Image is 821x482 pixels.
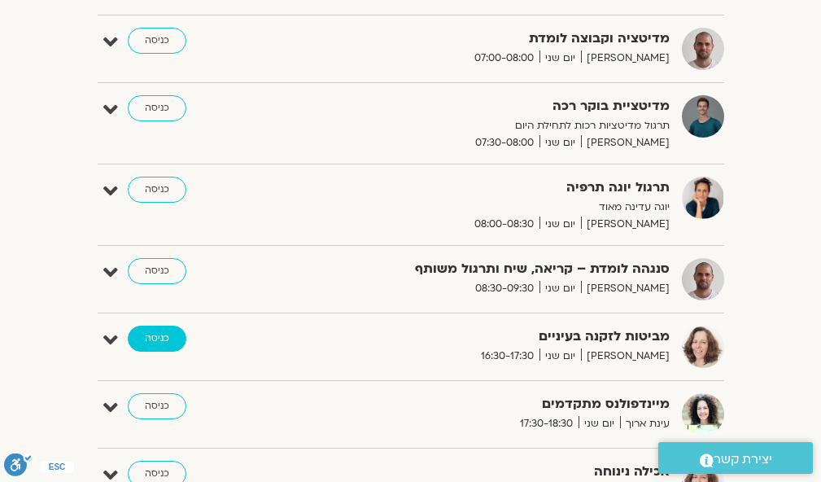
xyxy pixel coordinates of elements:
span: [PERSON_NAME] [581,134,670,151]
strong: תרגול יוגה תרפיה [320,177,670,199]
span: 07:00-08:00 [469,50,539,67]
a: כניסה [128,95,186,121]
a: כניסה [128,258,186,284]
span: 08:00-08:30 [469,216,539,233]
span: 17:30-18:30 [514,415,579,432]
strong: מדיטציה וקבוצה לומדת [320,28,670,50]
strong: מדיטציית בוקר רכה [320,95,670,117]
a: כניסה [128,177,186,203]
span: יום שני [539,280,581,297]
span: יום שני [539,348,581,365]
a: כניסה [128,28,186,54]
strong: סנגהה לומדת – קריאה, שיח ותרגול משותף [320,258,670,280]
p: תרגול מדיטציות רכות לתחילת היום [320,117,670,134]
span: 08:30-09:30 [469,280,539,297]
a: כניסה [128,393,186,419]
span: עינת ארוך [620,415,670,432]
span: יצירת קשר [714,449,772,471]
span: [PERSON_NAME] [581,50,670,67]
span: יום שני [579,415,620,432]
strong: מביטות לזקנה בעיניים [320,326,670,348]
a: כניסה [128,326,186,352]
span: יום שני [539,50,581,67]
span: 07:30-08:00 [469,134,539,151]
a: יצירת קשר [658,442,813,474]
span: [PERSON_NAME] [581,280,670,297]
strong: מיינדפולנס מתקדמים [320,393,670,415]
span: [PERSON_NAME] [581,216,670,233]
span: 16:30-17:30 [475,348,539,365]
p: יוגה עדינה מאוד [320,199,670,216]
span: יום שני [539,134,581,151]
span: יום שני [539,216,581,233]
span: [PERSON_NAME] [581,348,670,365]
